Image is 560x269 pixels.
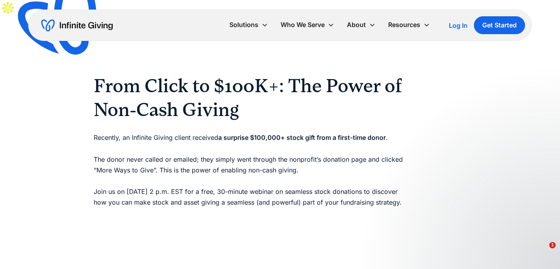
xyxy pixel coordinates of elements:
a: Log In [449,21,468,30]
h2: From Click to $100K+: The Power of Non-Cash Giving [94,74,467,122]
p: Recently, an Infinite Giving client received . The donor never called or emailed; they simply wen... [94,122,467,208]
div: Resources [382,16,436,33]
a: Get Started [474,16,525,34]
div: Who We Serve [274,16,341,33]
div: Who We Serve [281,19,325,30]
a: home [41,19,113,32]
div: Solutions [223,16,274,33]
span: 1 [549,242,556,248]
strong: a surprise $100,000+ stock gift from a first-time donor [218,134,386,141]
div: Log In [449,22,468,29]
div: Solutions [229,19,258,30]
div: About [347,19,366,30]
div: Resources [388,19,420,30]
p: ‍ [94,16,467,70]
iframe: Intercom live chat [533,242,552,261]
div: About [341,16,382,33]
